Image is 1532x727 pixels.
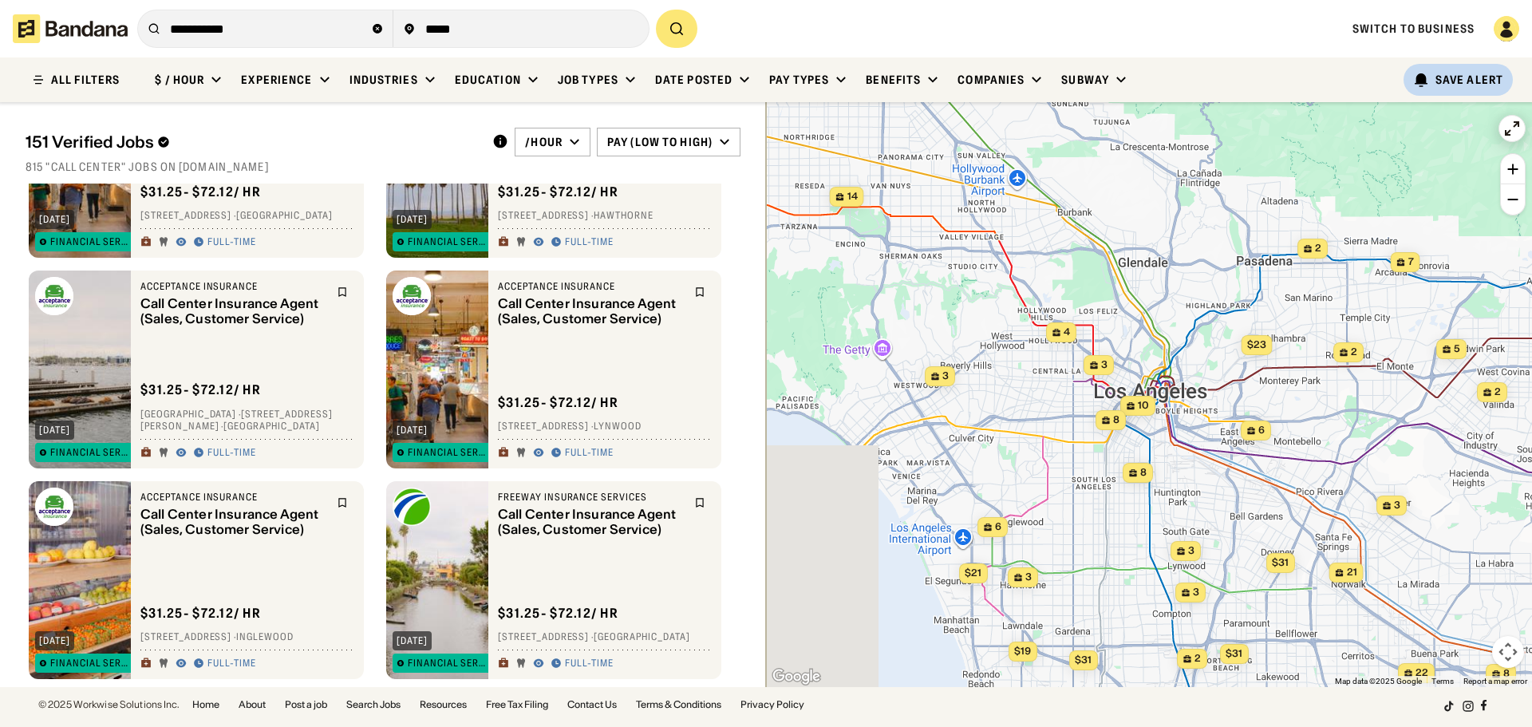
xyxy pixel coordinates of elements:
div: [GEOGRAPHIC_DATA] · [STREET_ADDRESS][PERSON_NAME] · [GEOGRAPHIC_DATA] [140,408,354,433]
div: © 2025 Workwise Solutions Inc. [38,700,180,709]
a: Privacy Policy [740,700,804,709]
div: Financial Services [50,658,132,668]
a: Terms (opens in new tab) [1431,677,1454,686]
span: 3 [1193,586,1199,599]
div: Call Center Insurance Agent (Sales, Customer Service) [140,507,327,537]
div: $ 31.25 - $72.12 / hr [140,184,261,200]
div: Financial Services [408,448,489,457]
span: 21 [1347,566,1357,579]
div: $ / hour [155,73,204,87]
div: Companies [958,73,1025,87]
div: [DATE] [39,636,70,646]
span: 3 [1025,571,1032,584]
a: Terms & Conditions [636,700,721,709]
span: 22 [1416,666,1428,680]
div: Full-time [565,236,614,249]
div: $ 31.25 - $72.12 / hr [140,605,261,622]
div: Acceptance Insurance [140,491,327,504]
a: Switch to Business [1352,22,1475,36]
img: Bandana logotype [13,14,128,43]
span: 5 [1454,342,1460,356]
img: Freeway Insurance Services logo [393,488,431,526]
div: [DATE] [39,215,70,224]
div: Acceptance Insurance [140,280,327,293]
div: [STREET_ADDRESS] · Hawthorne [498,210,712,223]
div: [STREET_ADDRESS] · [GEOGRAPHIC_DATA] [140,210,354,223]
div: Financial Services [408,237,489,247]
span: $19 [1014,645,1031,657]
a: About [239,700,266,709]
span: 6 [1258,424,1265,437]
a: Home [192,700,219,709]
span: 3 [1101,358,1108,372]
div: Freeway Insurance Services [498,491,685,504]
div: [DATE] [39,425,70,435]
div: Full-time [565,658,614,670]
span: $31 [1272,556,1289,568]
span: 10 [1138,399,1149,413]
span: 8 [1113,413,1119,427]
div: Pay Types [769,73,829,87]
img: Acceptance Insurance logo [35,277,73,315]
span: 3 [942,369,949,383]
a: Contact Us [567,700,617,709]
div: [DATE] [397,636,428,646]
span: 4 [1064,326,1070,339]
a: Report a map error [1463,677,1527,686]
div: Full-time [207,236,256,249]
div: Financial Services [50,448,132,457]
a: Search Jobs [346,700,401,709]
div: [STREET_ADDRESS] · Inglewood [140,631,354,644]
div: $ 31.25 - $72.12 / hr [498,605,618,622]
span: 14 [847,190,858,203]
div: Full-time [207,447,256,460]
div: Save Alert [1435,73,1503,87]
div: Full-time [565,447,614,460]
div: Full-time [207,658,256,670]
div: ALL FILTERS [51,74,120,85]
div: 151 Verified Jobs [26,132,480,152]
span: 2 [1494,385,1501,399]
span: $31 [1226,647,1242,659]
button: Map camera controls [1492,636,1524,668]
div: $ 31.25 - $72.12 / hr [140,381,261,398]
div: [STREET_ADDRESS] · Lynwood [498,421,712,433]
div: Call Center Insurance Agent (Sales, Customer Service) [498,507,685,537]
div: Date Posted [655,73,732,87]
div: [STREET_ADDRESS] · [GEOGRAPHIC_DATA] [498,631,712,644]
div: Acceptance Insurance [498,280,685,293]
span: $31 [1075,654,1092,666]
div: $ 31.25 - $72.12 / hr [498,184,618,200]
img: Acceptance Insurance logo [35,488,73,526]
a: Post a job [285,700,327,709]
div: /hour [525,135,563,149]
span: 8 [1140,466,1147,480]
div: Call Center Insurance Agent (Sales, Customer Service) [498,296,685,326]
span: 2 [1315,242,1321,255]
span: 3 [1188,544,1194,558]
div: Education [455,73,521,87]
span: 6 [995,520,1001,534]
span: 8 [1503,667,1510,681]
div: grid [26,184,740,687]
div: Job Types [558,73,618,87]
span: 2 [1351,346,1357,359]
span: $21 [965,567,981,579]
div: Call Center Insurance Agent (Sales, Customer Service) [140,296,327,326]
div: Benefits [866,73,921,87]
div: Experience [241,73,312,87]
span: 7 [1408,255,1414,269]
span: $23 [1247,338,1266,350]
a: Free Tax Filing [486,700,548,709]
img: Acceptance Insurance logo [393,277,431,315]
a: Resources [420,700,467,709]
span: 3 [1394,499,1400,512]
span: Map data ©2025 Google [1335,677,1422,686]
div: $ 31.25 - $72.12 / hr [498,394,618,411]
div: [DATE] [397,215,428,224]
div: Subway [1061,73,1109,87]
div: [DATE] [397,425,428,435]
div: Pay (Low to High) [607,135,713,149]
div: Financial Services [408,658,489,668]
